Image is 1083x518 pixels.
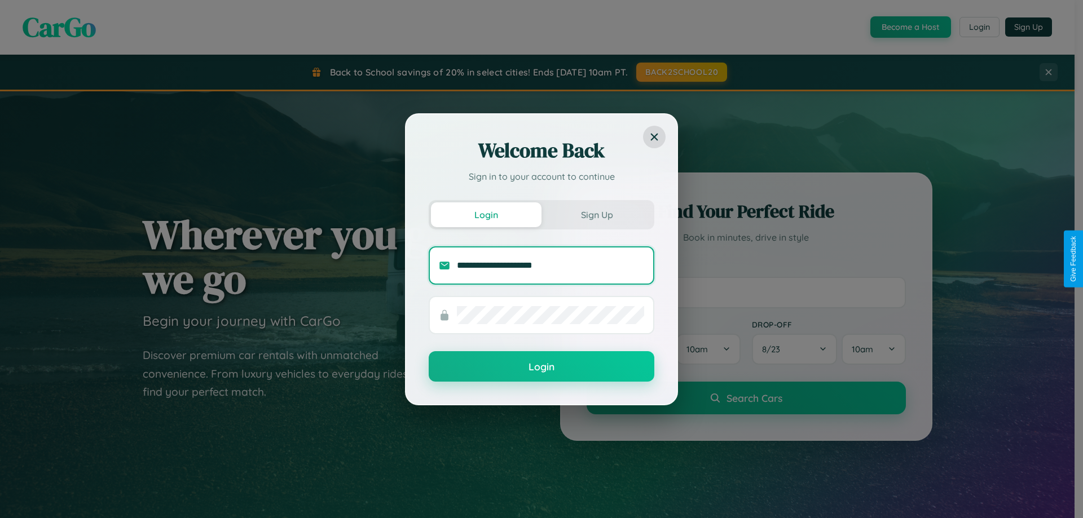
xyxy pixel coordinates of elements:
[429,351,654,382] button: Login
[429,137,654,164] h2: Welcome Back
[429,170,654,183] p: Sign in to your account to continue
[431,202,541,227] button: Login
[541,202,652,227] button: Sign Up
[1069,236,1077,282] div: Give Feedback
